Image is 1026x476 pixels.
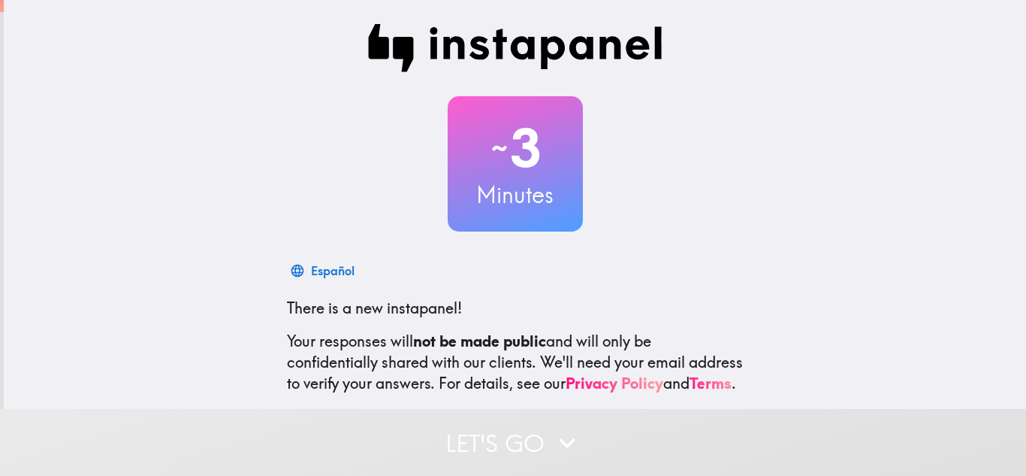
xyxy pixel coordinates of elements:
[448,117,583,179] h2: 3
[690,374,732,393] a: Terms
[448,179,583,211] h3: Minutes
[413,332,546,350] b: not be made public
[368,24,662,72] img: Instapanel
[287,331,744,394] p: Your responses will and will only be confidentially shared with our clients. We'll need your emai...
[311,260,355,281] div: Español
[566,374,663,393] a: Privacy Policy
[489,126,510,171] span: ~
[287,256,361,286] button: Español
[287,299,462,317] span: There is a new instapanel!
[287,406,744,448] p: This invite is exclusively for you, please do not share it. Complete it soon because spots are li...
